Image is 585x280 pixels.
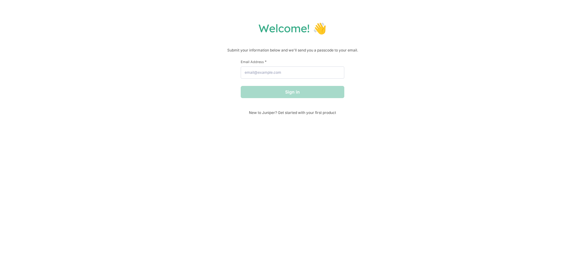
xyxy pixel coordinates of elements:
[241,66,344,79] input: email@example.com
[6,21,579,35] h1: Welcome! 👋
[6,47,579,53] p: Submit your information below and we'll send you a passcode to your email.
[241,110,344,115] span: New to Juniper? Get started with your first product
[265,59,267,64] span: This field is required.
[241,59,344,64] label: Email Address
